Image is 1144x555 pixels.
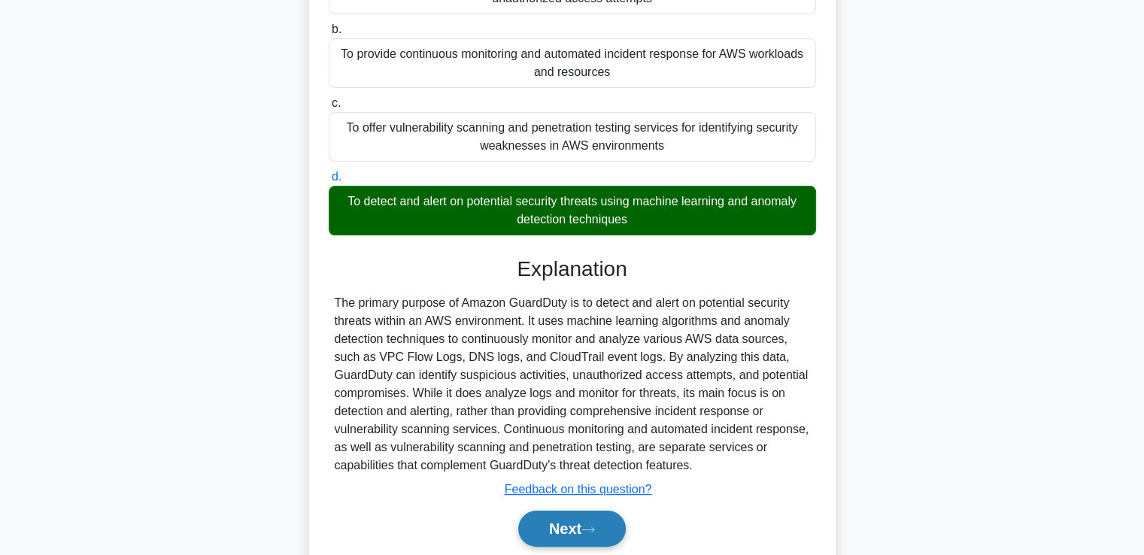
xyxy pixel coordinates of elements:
span: c. [332,96,341,109]
div: To provide continuous monitoring and automated incident response for AWS workloads and resources [329,38,816,88]
div: To offer vulnerability scanning and penetration testing services for identifying security weaknes... [329,112,816,162]
h3: Explanation [338,256,807,282]
div: To detect and alert on potential security threats using machine learning and anomaly detection te... [329,186,816,235]
button: Next [518,511,626,547]
span: b. [332,23,341,35]
span: d. [332,170,341,183]
div: The primary purpose of Amazon GuardDuty is to detect and alert on potential security threats with... [335,294,810,475]
a: Feedback on this question? [505,483,652,496]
